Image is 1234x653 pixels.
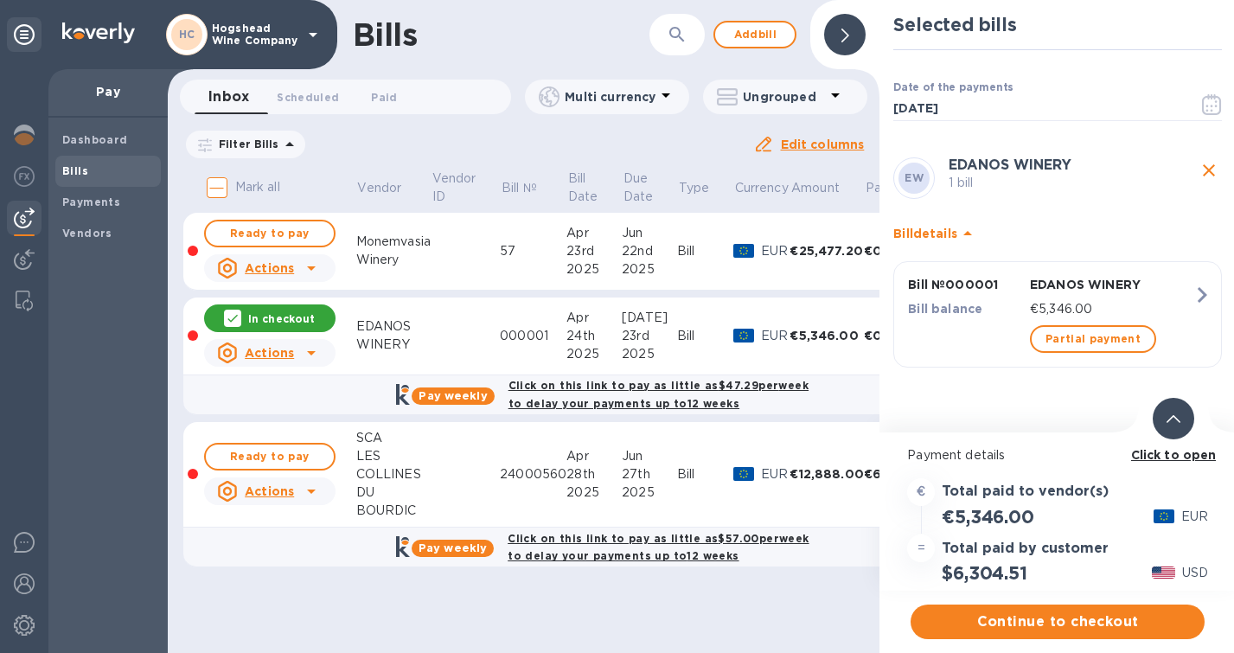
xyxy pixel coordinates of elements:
b: Click on this link to pay as little as $47.29 per week to delay your payments up to 12 weeks [508,379,809,410]
div: 2025 [622,345,677,363]
p: Payment details [907,446,1208,464]
p: Hogshead Wine Company [212,22,298,47]
h2: $6,304.51 [942,562,1026,584]
span: Paid [371,88,397,106]
p: EUR [761,465,790,483]
b: EW [905,171,924,184]
div: 2025 [622,483,677,502]
div: LES [356,447,431,465]
img: USD [1152,567,1175,579]
span: Bill Date [568,170,621,206]
p: EUR [761,327,790,345]
label: Date of the payments [893,83,1013,93]
div: BOURDIC [356,502,431,520]
div: 28th [566,465,622,483]
p: Due Date [623,170,654,206]
div: 27th [622,465,677,483]
p: Multi currency [565,88,655,106]
div: 000001 [500,327,566,345]
span: Scheduled [277,88,339,106]
div: €12,888.00 [790,465,864,483]
div: WINERY [356,336,431,354]
h3: Total paid to vendor(s) [942,483,1109,500]
strong: € [917,484,925,498]
span: Type [679,179,732,197]
p: Bill Date [568,170,598,206]
div: Jun [622,447,677,465]
div: 24000560 [500,465,566,483]
div: Apr [566,309,622,327]
span: Ready to pay [220,446,320,467]
div: Monemvasia [356,233,431,251]
div: 2025 [566,260,622,278]
div: Unpin categories [7,17,42,52]
div: Bill [677,242,733,260]
div: €25,477.20 [790,242,864,259]
b: Payments [62,195,120,208]
span: Vendor [357,179,424,197]
div: €5,346.00 [790,327,864,344]
span: Add bill [729,24,781,45]
span: Paid [866,179,915,197]
div: 23rd [566,242,622,260]
u: Edit columns [781,138,865,151]
b: Vendors [62,227,112,240]
p: EUR [761,242,790,260]
u: Actions [245,346,294,360]
span: Continue to checkout [924,611,1191,632]
p: Currency [735,179,789,197]
div: Apr [566,447,622,465]
p: USD [1182,564,1208,582]
span: Partial payment [1045,329,1141,349]
b: Bills [62,164,88,177]
b: Pay weekly [419,389,487,402]
p: Mark all [235,178,280,196]
div: [DATE] [622,309,677,327]
p: Paid [866,179,892,197]
b: Dashboard [62,133,128,146]
img: Foreign exchange [14,166,35,187]
button: Partial payment [1030,325,1156,353]
div: EDANOS [356,317,431,336]
h1: Bills [353,16,417,53]
div: = [907,535,935,562]
p: 1 bill [949,174,1196,192]
div: €6,444.00 [864,465,934,483]
div: 24th [566,327,622,345]
span: Inbox [208,85,249,109]
div: Winery [356,251,431,269]
p: Type [679,179,710,197]
b: Click on this link to pay as little as $57.00 per week to delay your payments up to 12 weeks [508,532,809,563]
p: Bill № 000001 [908,276,1023,293]
div: €0.00 [864,327,934,344]
p: EUR [1181,508,1208,526]
div: Billdetails [893,206,1222,261]
span: Due Date [623,170,676,206]
h2: Selected bills [893,14,1222,35]
div: Jun [622,224,677,242]
button: Ready to pay [204,220,336,247]
button: Bill №000001EDANOS WINERYBill balance€5,346.00Partial payment [893,261,1222,368]
div: COLLINES [356,465,431,483]
div: 23rd [622,327,677,345]
div: DU [356,483,431,502]
div: Bill [677,327,733,345]
button: close [1196,157,1222,183]
p: Amount [791,179,840,197]
div: €0.00 [864,242,934,259]
u: Actions [245,261,294,275]
button: Addbill [713,21,796,48]
div: SCA [356,429,431,447]
span: Amount [791,179,862,197]
p: Bill balance [908,300,1023,317]
p: Filter Bills [212,137,279,151]
b: Click to open [1131,448,1217,462]
p: Bill № [502,179,537,197]
b: EDANOS WINERY [949,157,1071,173]
p: Vendor [357,179,401,197]
p: EDANOS WINERY [1030,276,1193,293]
p: Ungrouped [743,88,825,106]
div: 22nd [622,242,677,260]
span: Vendor ID [432,170,499,206]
